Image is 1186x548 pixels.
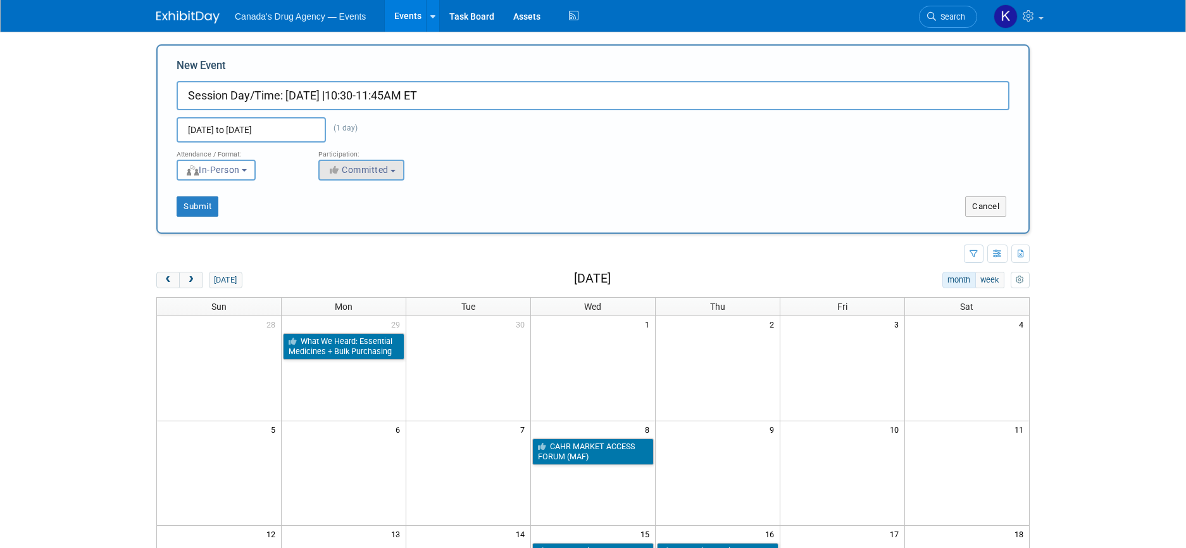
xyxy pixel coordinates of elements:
[936,12,965,22] span: Search
[179,272,203,288] button: next
[893,316,904,332] span: 3
[318,160,404,181] button: Committed
[270,421,281,437] span: 5
[156,272,180,288] button: prev
[461,302,475,312] span: Tue
[644,316,655,332] span: 1
[318,143,441,159] div: Participation:
[327,165,389,175] span: Committed
[994,4,1018,29] img: Kristen Trevisan
[764,526,780,542] span: 16
[177,58,226,78] label: New Event
[156,11,220,23] img: ExhibitDay
[394,421,406,437] span: 6
[177,117,326,143] input: Start Date - End Date
[390,316,406,332] span: 29
[1013,421,1029,437] span: 11
[515,316,530,332] span: 30
[177,81,1009,110] input: Name of Trade Show / Conference
[265,316,281,332] span: 28
[177,196,218,217] button: Submit
[639,526,655,542] span: 15
[942,272,976,288] button: month
[889,526,904,542] span: 17
[710,302,725,312] span: Thu
[515,526,530,542] span: 14
[177,143,299,159] div: Attendance / Format:
[768,421,780,437] span: 9
[1013,526,1029,542] span: 18
[975,272,1004,288] button: week
[965,196,1006,217] button: Cancel
[177,160,256,181] button: In-Person
[1011,272,1030,288] button: myCustomButton
[644,421,655,437] span: 8
[1018,316,1029,332] span: 4
[265,526,281,542] span: 12
[211,302,227,312] span: Sun
[584,302,601,312] span: Wed
[768,316,780,332] span: 2
[519,421,530,437] span: 7
[235,11,366,22] span: Canada's Drug Agency — Events
[532,438,654,464] a: CAHR MARKET ACCESS FORUM (MAF)
[283,333,404,359] a: What We Heard: Essential Medicines + Bulk Purchasing
[1016,276,1024,284] i: Personalize Calendar
[837,302,847,312] span: Fri
[574,272,611,286] h2: [DATE]
[390,526,406,542] span: 13
[326,124,358,132] span: (1 day)
[209,272,242,288] button: [DATE]
[889,421,904,437] span: 10
[919,6,977,28] a: Search
[335,302,353,312] span: Mon
[185,165,240,175] span: In-Person
[960,302,973,312] span: Sat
